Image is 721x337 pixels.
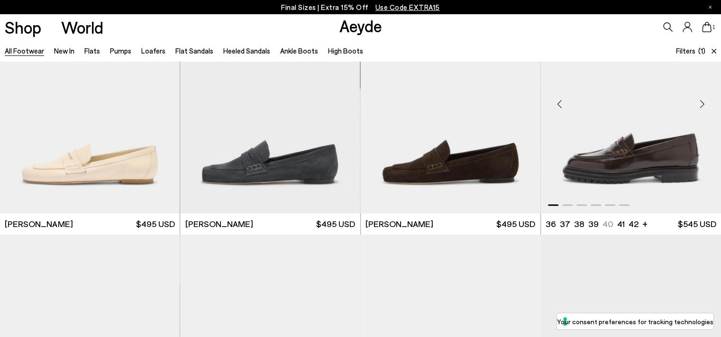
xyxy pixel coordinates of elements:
a: Shop [5,19,41,36]
span: [PERSON_NAME] [5,218,73,230]
li: 42 [629,218,639,230]
a: Pumps [110,46,131,55]
li: 37 [560,218,570,230]
a: Loafers [141,46,165,55]
span: [PERSON_NAME] [185,218,253,230]
li: 39 [588,218,599,230]
a: Heeled Sandals [223,46,270,55]
span: $495 USD [316,218,355,230]
li: 38 [574,218,584,230]
a: 1 [702,22,712,32]
span: $545 USD [678,218,716,230]
span: Filters [676,46,695,55]
p: Final Sizes | Extra 15% Off [281,1,440,13]
li: + [642,217,648,230]
label: Your consent preferences for tracking technologies [557,317,713,327]
span: [PERSON_NAME] [365,218,433,230]
span: $495 USD [136,218,175,230]
span: (1) [698,46,705,56]
button: Your consent preferences for tracking technologies [557,313,713,329]
a: [PERSON_NAME] $495 USD [180,213,360,235]
a: New In [54,46,74,55]
span: Navigate to /collections/ss25-final-sizes [375,3,440,11]
a: [PERSON_NAME] $495 USD [361,213,540,235]
li: 36 [546,218,556,230]
a: High Boots [328,46,363,55]
li: 41 [617,218,625,230]
ul: variant [546,218,636,230]
a: Flats [84,46,100,55]
div: Next slide [688,90,716,118]
a: Aeyde [339,16,382,36]
a: 36 37 38 39 40 41 42 + $545 USD [541,213,721,235]
a: All Footwear [5,46,44,55]
div: Previous slide [546,90,574,118]
a: Flat Sandals [175,46,213,55]
a: Ankle Boots [280,46,318,55]
span: 1 [712,25,716,30]
span: $495 USD [496,218,535,230]
a: World [61,19,103,36]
